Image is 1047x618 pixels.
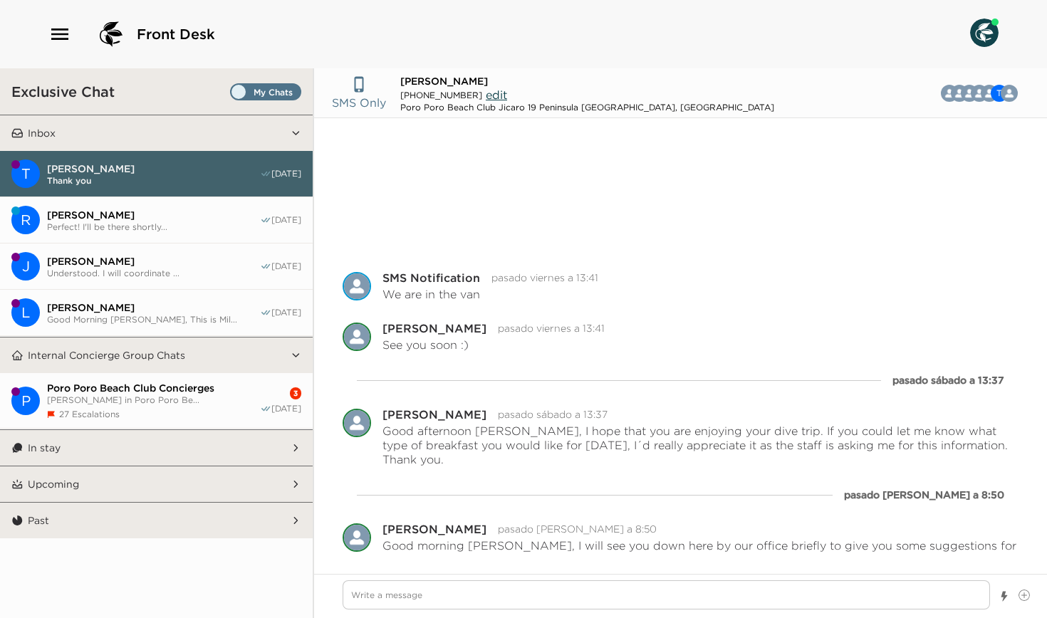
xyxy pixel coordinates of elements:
[47,394,260,405] span: [PERSON_NAME] in Poro Poro Be...
[28,349,185,362] p: Internal Concierge Group Chats
[47,301,260,314] span: [PERSON_NAME]
[400,90,482,100] span: [PHONE_NUMBER]
[382,287,480,301] p: We are in the van
[47,314,260,325] span: Good Morning [PERSON_NAME], This is Mil...
[271,403,301,414] span: [DATE]
[24,466,291,502] button: Upcoming
[47,382,260,394] span: Poro Poro Beach Club Concierges
[271,168,301,179] span: [DATE]
[892,373,1004,387] div: pasado sábado a 13:37
[28,441,61,454] p: In stay
[47,162,260,175] span: [PERSON_NAME]
[11,159,40,188] div: T
[47,175,260,186] span: Thank you
[343,523,371,552] div: Mario Fallas
[1001,85,1018,102] img: M
[11,206,40,234] div: Rachel Nemeth
[24,115,291,151] button: Inbox
[28,127,56,140] p: Inbox
[343,409,371,437] img: M
[343,409,371,437] div: Mario Fallas
[230,83,301,100] label: Set all destinations
[28,514,49,527] p: Past
[59,409,120,419] span: 27 Escalations
[47,209,260,221] span: [PERSON_NAME]
[382,323,486,334] div: [PERSON_NAME]
[47,255,260,268] span: [PERSON_NAME]
[400,102,774,112] div: Poro Poro Beach Club Jicaro 19 Peninsula [GEOGRAPHIC_DATA], [GEOGRAPHIC_DATA]
[382,424,1019,466] p: Good afternoon [PERSON_NAME], I hope that you are enjoying your dive trip. If you could let me kn...
[498,408,608,421] time: 2025-08-30T19:37:44.418Z
[1001,85,1018,102] div: Mario Fallas
[28,478,79,491] p: Upcoming
[964,79,1029,108] button: MTEMKTV
[343,272,371,300] img: S
[382,337,469,352] p: See you soon :)
[11,252,40,281] div: Jessica Kartzinel
[11,298,40,327] div: Leah Teichholtz
[24,503,291,538] button: Past
[332,94,386,111] p: SMS Only
[970,19,999,47] img: User
[400,75,488,88] span: [PERSON_NAME]
[382,409,486,420] div: [PERSON_NAME]
[382,538,1019,567] p: Good morning [PERSON_NAME], I will see you down here by our office briefly to give you some sugge...
[11,206,40,234] div: R
[11,252,40,281] div: J
[47,221,260,232] span: Perfect! I'll be there shortly...
[382,523,486,535] div: [PERSON_NAME]
[343,323,371,351] div: Elisa Viellard
[491,271,598,284] time: 2025-08-29T19:41:03.835Z
[343,323,371,351] img: E
[343,580,990,609] textarea: Write a message
[11,83,115,100] h3: Exclusive Chat
[343,272,371,300] div: SMS Notification
[137,24,215,44] span: Front Desk
[844,488,1004,502] div: pasado [PERSON_NAME] a 8:50
[24,337,291,373] button: Internal Concierge Group Chats
[271,261,301,272] span: [DATE]
[94,17,128,51] img: logo
[271,307,301,318] span: [DATE]
[486,88,507,102] span: edit
[271,214,301,226] span: [DATE]
[11,387,40,415] div: P
[999,584,1009,609] button: Show templates
[498,523,657,535] time: 2025-08-31T14:50:28.805Z
[498,322,605,335] time: 2025-08-29T19:41:18.880Z
[343,523,371,552] img: M
[11,298,40,327] div: L
[24,430,291,466] button: In stay
[11,159,40,188] div: Tony McCLinton
[382,272,480,283] div: SMS Notification
[11,387,40,415] div: Poro Poro Beach Club
[47,268,260,278] span: Understood. I will coordinate ...
[290,387,301,399] div: 3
